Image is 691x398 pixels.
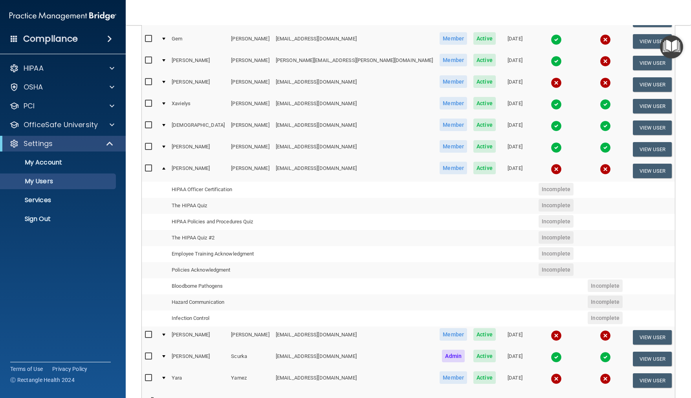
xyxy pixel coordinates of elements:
img: cross.ca9f0e7f.svg [551,164,562,175]
span: Ⓒ Rectangle Health 2024 [10,376,75,384]
td: [PERSON_NAME] [228,139,273,160]
td: [EMAIL_ADDRESS][DOMAIN_NAME] [273,74,436,95]
img: tick.e7d51cea.svg [600,99,611,110]
p: My Account [5,159,112,166]
img: cross.ca9f0e7f.svg [600,34,611,45]
p: PCI [24,101,35,111]
td: Infection Control [169,310,273,327]
td: [DATE] [499,117,531,139]
td: [PERSON_NAME] [169,327,228,348]
td: [PERSON_NAME] [169,74,228,95]
a: OSHA [9,82,114,92]
td: HIPAA Officer Certification [169,182,273,198]
span: Active [473,328,496,341]
span: Active [473,97,496,110]
span: Member [440,32,467,45]
span: Member [440,140,467,153]
button: View User [633,120,672,135]
a: Terms of Use [10,365,43,373]
td: [DATE] [499,52,531,74]
button: Open Resource Center [660,35,683,58]
td: [DATE] [499,370,531,391]
p: HIPAA [24,64,44,73]
a: Settings [9,139,114,148]
td: [PERSON_NAME] [228,52,273,74]
button: View User [633,77,672,92]
img: tick.e7d51cea.svg [600,352,611,363]
span: Incomplete [539,231,574,244]
td: [EMAIL_ADDRESS][DOMAIN_NAME] [273,327,436,348]
span: Active [473,371,496,384]
span: Incomplete [539,247,574,260]
img: tick.e7d51cea.svg [551,34,562,45]
img: tick.e7d51cea.svg [551,56,562,67]
span: Incomplete [588,296,623,308]
img: tick.e7d51cea.svg [551,99,562,110]
td: Policies Acknowledgment [169,262,273,278]
a: OfficeSafe University [9,120,114,130]
span: Admin [442,350,465,362]
span: Active [473,140,496,153]
td: Bloodborne Pathogens [169,278,273,294]
span: Member [440,162,467,174]
td: [EMAIL_ADDRESS][DOMAIN_NAME] [273,95,436,117]
td: Hazard Communication [169,294,273,310]
img: tick.e7d51cea.svg [600,120,611,131]
span: Member [440,75,467,88]
img: tick.e7d51cea.svg [551,352,562,363]
td: [DEMOGRAPHIC_DATA] [169,117,228,139]
td: [DATE] [499,31,531,52]
span: Member [440,97,467,110]
img: cross.ca9f0e7f.svg [600,164,611,175]
button: View User [633,352,672,366]
td: [DATE] [499,160,531,181]
td: [PERSON_NAME] [169,52,228,74]
td: Employee Training Acknowledgment [169,246,273,262]
td: [DATE] [499,327,531,348]
span: Active [473,162,496,174]
img: cross.ca9f0e7f.svg [600,330,611,341]
img: tick.e7d51cea.svg [600,142,611,153]
td: The HIPAA Quiz #2 [169,230,273,246]
img: cross.ca9f0e7f.svg [551,77,562,88]
span: Member [440,328,467,341]
span: Member [440,54,467,66]
span: Incomplete [588,279,623,292]
p: OSHA [24,82,43,92]
p: Sign Out [5,215,112,223]
button: View User [633,34,672,49]
span: Incomplete [539,183,574,195]
img: cross.ca9f0e7f.svg [600,373,611,384]
span: Incomplete [539,263,574,276]
img: cross.ca9f0e7f.svg [600,77,611,88]
td: [PERSON_NAME] [169,139,228,160]
button: View User [633,373,672,388]
span: Member [440,119,467,131]
td: Xavielys [169,95,228,117]
span: Active [473,119,496,131]
p: My Users [5,177,112,185]
td: [PERSON_NAME] [228,160,273,181]
h4: Compliance [23,33,78,44]
a: HIPAA [9,64,114,73]
span: Member [440,371,467,384]
button: View User [633,164,672,178]
span: Active [473,54,496,66]
img: PMB logo [9,8,116,24]
button: View User [633,142,672,157]
td: [PERSON_NAME][EMAIL_ADDRESS][PERSON_NAME][DOMAIN_NAME] [273,52,436,74]
td: [PERSON_NAME] [228,95,273,117]
img: cross.ca9f0e7f.svg [600,56,611,67]
span: Incomplete [539,199,574,212]
td: [EMAIL_ADDRESS][DOMAIN_NAME] [273,348,436,370]
button: View User [633,99,672,113]
td: [PERSON_NAME] [228,74,273,95]
td: [EMAIL_ADDRESS][DOMAIN_NAME] [273,139,436,160]
img: cross.ca9f0e7f.svg [551,373,562,384]
img: tick.e7d51cea.svg [551,142,562,153]
td: Yarnez [228,370,273,391]
td: [EMAIL_ADDRESS][DOMAIN_NAME] [273,370,436,391]
td: [DATE] [499,74,531,95]
td: HIPAA Policies and Procedures Quiz [169,214,273,230]
span: Incomplete [539,215,574,228]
